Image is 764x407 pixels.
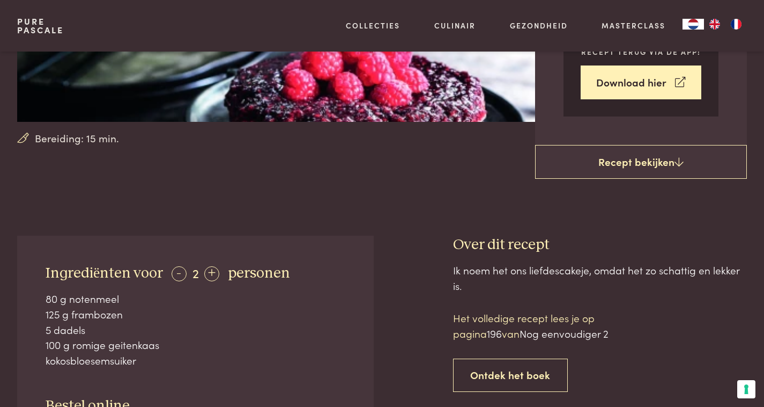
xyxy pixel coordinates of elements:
span: personen [228,266,290,281]
p: Het volledige recept lees je op pagina van [453,310,635,341]
ul: Language list [704,19,747,30]
div: 5 dadels [46,322,345,338]
span: Bereiding: 15 min. [35,130,119,146]
div: + [204,266,219,281]
span: Ingrediënten voor [46,266,163,281]
a: Gezondheid [510,20,568,31]
div: 125 g frambozen [46,307,345,322]
a: Masterclass [602,20,665,31]
a: Ontdek het boek [453,359,568,393]
button: Uw voorkeuren voor toestemming voor trackingtechnologieën [737,380,755,398]
div: 100 g romige geitenkaas [46,337,345,353]
h3: Over dit recept [453,236,747,255]
a: Collecties [346,20,400,31]
a: PurePascale [17,17,64,34]
a: EN [704,19,725,30]
aside: Language selected: Nederlands [683,19,747,30]
span: 196 [487,326,502,340]
a: FR [725,19,747,30]
div: kokosbloesemsuiker [46,353,345,368]
a: NL [683,19,704,30]
div: Ik noem het ons liefdescakeje, omdat het zo schattig en lekker is. [453,263,747,293]
a: Recept bekijken [535,145,747,179]
div: 80 g notenmeel [46,291,345,307]
div: - [172,266,187,281]
span: 2 [192,264,199,281]
div: Language [683,19,704,30]
a: Culinair [434,20,476,31]
span: Nog eenvoudiger 2 [520,326,609,340]
a: Download hier [581,66,702,99]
